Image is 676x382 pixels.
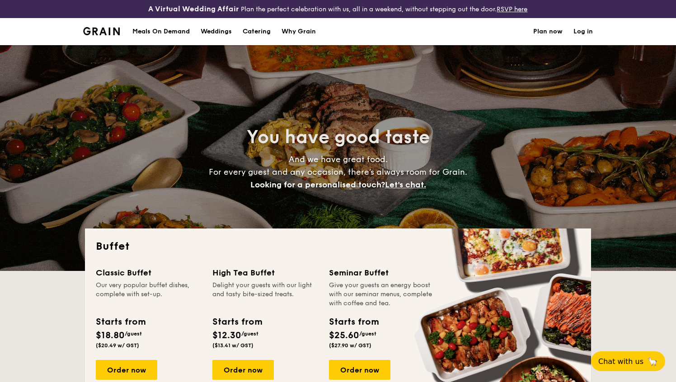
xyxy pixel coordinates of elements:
span: $12.30 [212,330,241,341]
button: Chat with us🦙 [591,351,665,371]
div: Order now [212,360,274,380]
div: Why Grain [282,18,316,45]
span: ($20.49 w/ GST) [96,342,139,349]
div: Starts from [329,315,378,329]
span: /guest [125,331,142,337]
div: Classic Buffet [96,266,202,279]
div: Starts from [96,315,145,329]
div: Seminar Buffet [329,266,435,279]
span: ($13.41 w/ GST) [212,342,253,349]
a: Why Grain [276,18,321,45]
span: /guest [241,331,258,337]
div: Delight your guests with our light and tasty bite-sized treats. [212,281,318,308]
img: Grain [83,27,120,35]
a: Logotype [83,27,120,35]
a: Weddings [195,18,237,45]
a: RSVP here [497,5,527,13]
span: 🦙 [647,356,658,367]
span: $25.60 [329,330,359,341]
span: You have good taste [247,126,430,148]
span: $18.80 [96,330,125,341]
h1: Catering [243,18,271,45]
a: Catering [237,18,276,45]
span: /guest [359,331,376,337]
div: Order now [96,360,157,380]
div: High Tea Buffet [212,266,318,279]
a: Plan now [533,18,563,45]
div: Plan the perfect celebration with us, all in a weekend, without stepping out the door. [113,4,563,14]
div: Starts from [212,315,262,329]
h4: A Virtual Wedding Affair [148,4,239,14]
div: Our very popular buffet dishes, complete with set-up. [96,281,202,308]
div: Weddings [201,18,232,45]
span: Let's chat. [385,180,426,190]
span: ($27.90 w/ GST) [329,342,371,349]
div: Meals On Demand [132,18,190,45]
div: Order now [329,360,390,380]
a: Log in [573,18,593,45]
span: Looking for a personalised touch? [250,180,385,190]
span: Chat with us [598,357,643,366]
div: Give your guests an energy boost with our seminar menus, complete with coffee and tea. [329,281,435,308]
a: Meals On Demand [127,18,195,45]
span: And we have great food. For every guest and any occasion, there’s always room for Grain. [209,154,467,190]
h2: Buffet [96,239,580,254]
